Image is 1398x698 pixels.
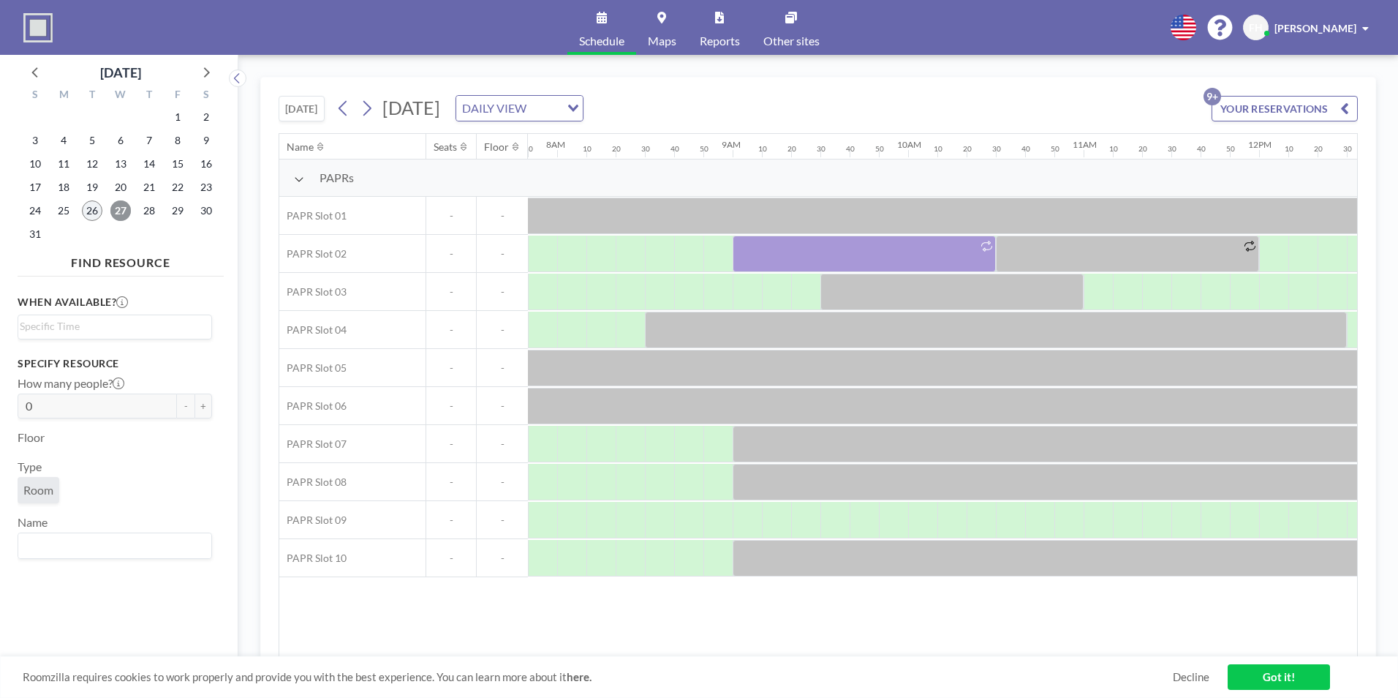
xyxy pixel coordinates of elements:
span: PAPR Slot 06 [279,399,347,413]
div: Search for option [18,315,211,337]
div: 50 [700,144,709,154]
div: 10 [934,144,942,154]
div: 50 [524,144,533,154]
span: Room [23,483,53,498]
div: 20 [963,144,972,154]
label: Type [18,459,42,474]
span: Friday, August 15, 2025 [167,154,188,174]
span: Sunday, August 17, 2025 [25,177,45,198]
div: [DATE] [100,62,141,83]
div: 30 [1343,144,1352,154]
img: organization-logo [23,13,53,42]
span: DAILY VIEW [459,99,529,118]
span: Monday, August 25, 2025 [53,200,74,221]
span: Tuesday, August 26, 2025 [82,200,102,221]
span: Tuesday, August 12, 2025 [82,154,102,174]
div: 20 [1314,144,1323,154]
span: PAPR Slot 10 [279,552,347,565]
span: PAPR Slot 03 [279,285,347,299]
span: - [426,399,476,413]
span: FH [1249,21,1263,34]
button: [DATE] [279,96,325,121]
span: - [477,323,528,337]
div: 10AM [897,139,921,150]
span: Wednesday, August 6, 2025 [110,130,131,151]
span: Reports [700,35,740,47]
div: S [192,86,220,105]
a: here. [567,670,592,683]
span: - [477,361,528,375]
span: - [426,514,476,527]
a: Got it! [1228,664,1330,690]
label: Floor [18,430,45,445]
div: 11AM [1073,139,1097,150]
div: T [78,86,107,105]
span: Saturday, August 30, 2025 [196,200,216,221]
div: 50 [1051,144,1059,154]
span: Sunday, August 31, 2025 [25,224,45,244]
div: 8AM [546,139,565,150]
span: Thursday, August 28, 2025 [139,200,159,221]
span: - [426,476,476,489]
div: 20 [787,144,796,154]
span: Maps [648,35,676,47]
div: M [50,86,78,105]
span: Sunday, August 10, 2025 [25,154,45,174]
span: Sunday, August 3, 2025 [25,130,45,151]
div: T [135,86,163,105]
h3: Specify resource [18,357,212,370]
input: Search for option [20,536,203,555]
label: How many people? [18,376,124,391]
span: - [426,361,476,375]
div: 40 [1197,144,1206,154]
span: Tuesday, August 19, 2025 [82,177,102,198]
div: 10 [1285,144,1293,154]
span: - [477,285,528,299]
div: 50 [875,144,884,154]
span: PAPR Slot 07 [279,438,347,451]
div: 10 [1109,144,1118,154]
div: 30 [817,144,825,154]
span: - [477,438,528,451]
p: 9+ [1204,88,1221,105]
div: 50 [1226,144,1235,154]
span: Friday, August 1, 2025 [167,107,188,127]
span: - [477,514,528,527]
span: Other sites [763,35,820,47]
span: Wednesday, August 27, 2025 [110,200,131,221]
div: Floor [484,140,509,154]
span: - [426,285,476,299]
span: PAPR Slot 02 [279,247,347,260]
span: PAPR Slot 04 [279,323,347,337]
span: Sunday, August 24, 2025 [25,200,45,221]
div: 12PM [1248,139,1272,150]
span: Saturday, August 9, 2025 [196,130,216,151]
span: PAPR Slot 01 [279,209,347,222]
div: 30 [1168,144,1176,154]
h4: FIND RESOURCE [18,249,224,270]
span: - [426,209,476,222]
div: 20 [1138,144,1147,154]
span: - [426,438,476,451]
div: 9AM [722,139,741,150]
span: Tuesday, August 5, 2025 [82,130,102,151]
div: 20 [612,144,621,154]
span: - [477,247,528,260]
div: 30 [992,144,1001,154]
span: [DATE] [382,97,440,119]
span: - [477,476,528,489]
span: Schedule [579,35,624,47]
div: 40 [670,144,679,154]
div: S [21,86,50,105]
div: F [163,86,192,105]
span: Saturday, August 2, 2025 [196,107,216,127]
span: [PERSON_NAME] [1274,22,1356,34]
div: Name [287,140,314,154]
div: 40 [1021,144,1030,154]
span: Monday, August 18, 2025 [53,177,74,198]
div: 10 [583,144,592,154]
span: PAPR Slot 09 [279,514,347,527]
div: Search for option [456,96,583,121]
span: - [477,552,528,565]
div: 30 [641,144,650,154]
